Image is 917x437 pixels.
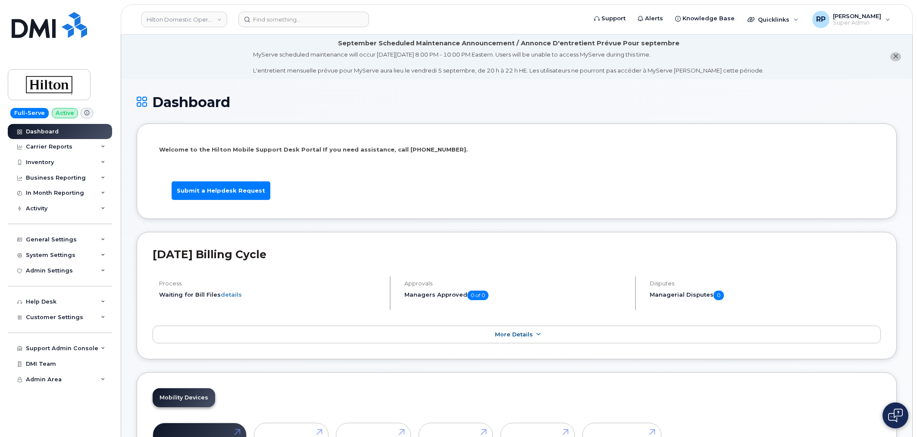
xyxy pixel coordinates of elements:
[467,291,488,300] span: 0 of 0
[890,52,901,61] button: close notification
[159,146,874,154] p: Welcome to the Hilton Mobile Support Desk Portal If you need assistance, call [PHONE_NUMBER].
[495,331,533,338] span: More Details
[221,291,242,298] a: details
[172,181,270,200] a: Submit a Helpdesk Request
[153,248,881,261] h2: [DATE] Billing Cycle
[650,280,881,287] h4: Disputes
[404,291,628,300] h5: Managers Approved
[137,95,897,110] h1: Dashboard
[650,291,881,300] h5: Managerial Disputes
[153,388,215,407] a: Mobility Devices
[714,291,724,300] span: 0
[253,51,764,75] div: MyServe scheduled maintenance will occur [DATE][DATE] 8:00 PM - 10:00 PM Eastern. Users will be u...
[159,280,382,287] h4: Process
[404,280,628,287] h4: Approvals
[338,39,679,48] div: September Scheduled Maintenance Announcement / Annonce D'entretient Prévue Pour septembre
[888,408,903,422] img: Open chat
[159,291,382,299] li: Waiting for Bill Files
